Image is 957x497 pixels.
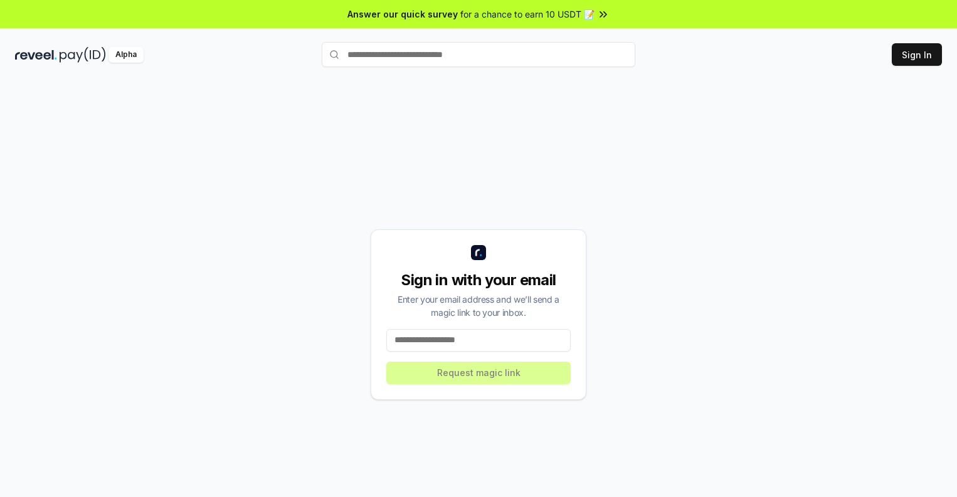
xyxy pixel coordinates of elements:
[386,293,571,319] div: Enter your email address and we’ll send a magic link to your inbox.
[471,245,486,260] img: logo_small
[347,8,458,21] span: Answer our quick survey
[460,8,595,21] span: for a chance to earn 10 USDT 📝
[60,47,106,63] img: pay_id
[15,47,57,63] img: reveel_dark
[386,270,571,290] div: Sign in with your email
[892,43,942,66] button: Sign In
[108,47,144,63] div: Alpha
